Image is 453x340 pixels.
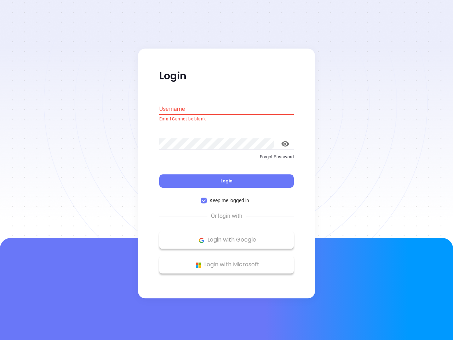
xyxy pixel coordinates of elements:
span: Login [220,178,233,184]
p: Login with Google [163,235,290,245]
span: Or login with [207,212,246,221]
img: Microsoft Logo [194,261,203,270]
p: Login with Microsoft [163,260,290,270]
button: Login [159,175,294,188]
span: Keep me logged in [207,197,252,205]
button: Google Logo Login with Google [159,231,294,249]
p: Login [159,70,294,83]
p: Email Cannot be blank [159,116,294,123]
button: Microsoft Logo Login with Microsoft [159,256,294,274]
p: Forgot Password [159,153,294,160]
img: Google Logo [197,236,206,245]
a: Forgot Password [159,153,294,166]
button: toggle password visibility [277,135,294,152]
